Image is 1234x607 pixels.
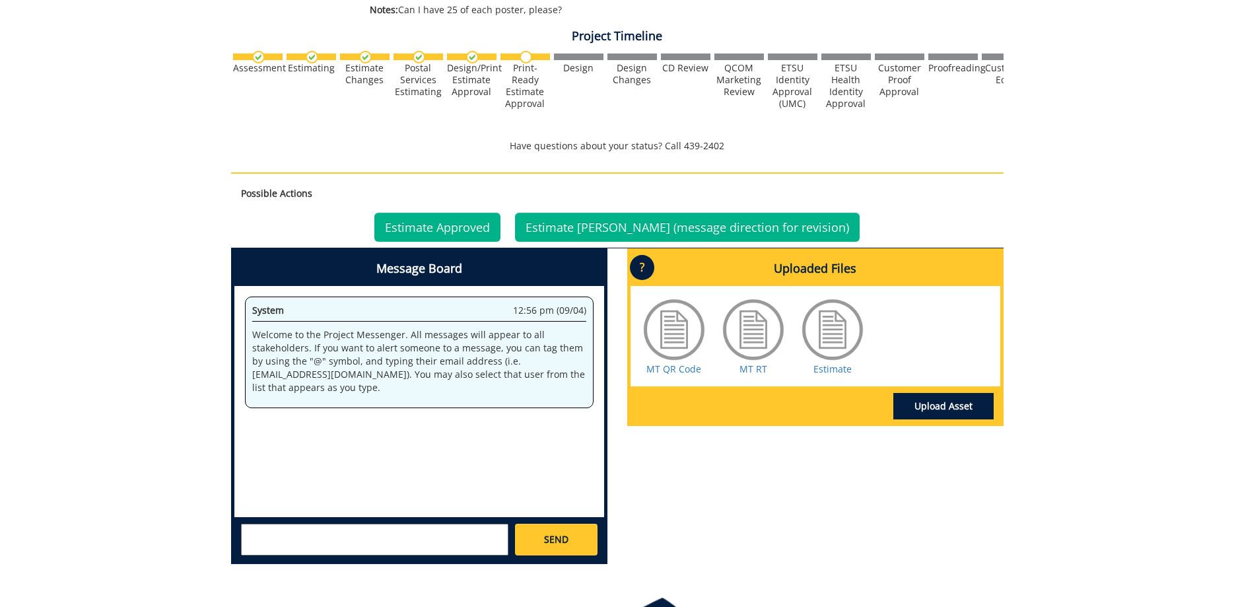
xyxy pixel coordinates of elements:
[370,3,398,16] span: Notes:
[233,62,283,74] div: Assessment
[893,393,994,419] a: Upload Asset
[252,328,586,394] p: Welcome to the Project Messenger. All messages will appear to all stakeholders. If you want to al...
[340,62,390,86] div: Estimate Changes
[447,62,497,98] div: Design/Print Estimate Approval
[252,304,284,316] span: System
[374,213,500,242] a: Estimate Approved
[631,252,1000,286] h4: Uploaded Files
[554,62,603,74] div: Design
[520,51,532,63] img: no
[306,51,318,63] img: checkmark
[544,533,568,546] span: SEND
[515,524,597,555] a: SEND
[252,51,265,63] img: checkmark
[813,363,852,375] a: Estimate
[714,62,764,98] div: QCOM Marketing Review
[928,62,978,74] div: Proofreading
[630,255,654,280] p: ?
[231,30,1004,43] h4: Project Timeline
[359,51,372,63] img: checkmark
[500,62,550,110] div: Print-Ready Estimate Approval
[982,62,1031,86] div: Customer Edits
[287,62,336,74] div: Estimating
[515,213,860,242] a: Estimate [PERSON_NAME] (message direction for revision)
[768,62,817,110] div: ETSU Identity Approval (UMC)
[370,3,887,17] p: Can I have 25 of each poster, please?
[607,62,657,86] div: Design Changes
[234,252,604,286] h4: Message Board
[231,139,1004,153] p: Have questions about your status? Call 439-2402
[394,62,443,98] div: Postal Services Estimating
[466,51,479,63] img: checkmark
[413,51,425,63] img: checkmark
[661,62,710,74] div: CD Review
[241,524,508,555] textarea: messageToSend
[241,187,312,199] strong: Possible Actions
[646,363,701,375] a: MT QR Code
[821,62,871,110] div: ETSU Health Identity Approval
[513,304,586,317] span: 12:56 pm (09/04)
[875,62,924,98] div: Customer Proof Approval
[739,363,767,375] a: MT RT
